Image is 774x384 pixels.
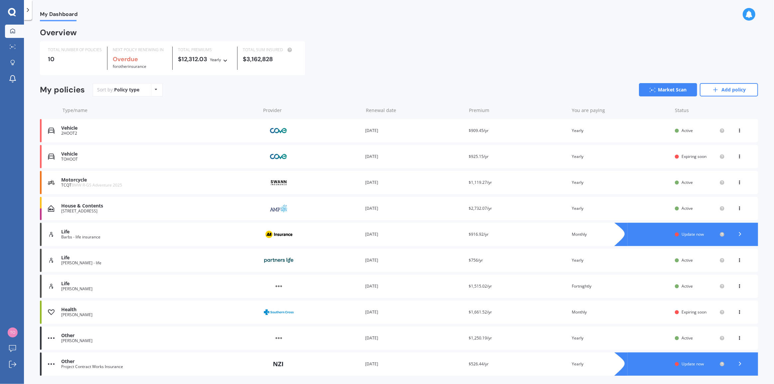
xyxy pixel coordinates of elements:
img: Other [262,332,295,344]
span: My Dashboard [40,11,77,20]
div: Provider [263,107,361,114]
div: TOTAL SUM INSURED [243,47,297,53]
div: Project Contract Works Insurance [61,364,257,369]
div: Yearly [572,361,670,367]
img: Health [48,309,55,316]
div: 2HOOT2 [61,131,257,136]
span: $1,515.02/yr [469,283,492,289]
span: Expiring soon [682,309,706,315]
span: $756/yr [469,257,483,263]
div: [DATE] [366,309,463,316]
span: $526.44/yr [469,361,489,367]
div: Yearly [572,205,670,212]
div: [PERSON_NAME] - life [61,261,257,265]
div: Type/name [63,107,258,114]
a: Add policy [700,83,758,96]
span: $909.45/yr [469,128,489,133]
img: Motorcycle [48,179,55,186]
img: Life [48,283,55,290]
img: Other [48,361,55,367]
img: Other [262,280,295,293]
img: AMP [262,202,295,215]
span: for Other insurance [113,64,146,69]
span: Active [682,335,693,341]
img: Swann [262,177,295,188]
div: Motorcycle [61,177,257,183]
div: Life [61,255,257,261]
img: Cove [262,124,295,137]
div: My policies [40,85,85,95]
div: House & Contents [61,203,257,209]
div: Yearly [572,127,670,134]
div: Yearly [572,335,670,341]
div: Overview [40,29,77,36]
div: [DATE] [366,127,463,134]
div: [STREET_ADDRESS] [61,209,257,213]
div: [DATE] [366,179,463,186]
div: [PERSON_NAME] [61,313,257,317]
div: Other [61,359,257,364]
span: Active [682,180,693,185]
img: Vehicle [48,127,55,134]
div: Policy type [114,86,139,93]
span: $916.92/yr [469,231,489,237]
img: fb91e7276346e9af1b553d48017d3697 [8,327,18,337]
div: [DATE] [366,361,463,367]
div: $12,312.03 [178,56,232,63]
b: Overdue [113,55,138,63]
div: TCQT [61,183,257,188]
img: NZI [262,358,295,370]
span: $2,732.07/yr [469,205,492,211]
span: Active [682,283,693,289]
span: $1,661.52/yr [469,309,492,315]
div: You are paying [572,107,670,114]
span: Active [682,128,693,133]
div: [DATE] [366,283,463,290]
div: [PERSON_NAME] [61,287,257,291]
div: $3,162,828 [243,56,297,63]
div: TOTAL PREMIUMS [178,47,232,53]
img: Partners Life [262,254,295,267]
span: Update now [682,231,704,237]
a: Market Scan [639,83,697,96]
div: Other [61,333,257,338]
div: [DATE] [366,257,463,264]
div: Vehicle [61,151,257,157]
div: Monthly [572,309,670,316]
div: TOHOOT [61,157,257,162]
img: Life [48,257,55,264]
span: Expiring soon [682,154,706,159]
div: Life [61,281,257,287]
div: NEXT POLICY RENEWING IN [113,47,167,53]
img: House & Contents [48,205,54,212]
div: Barbs - life insurance [61,235,257,239]
div: [DATE] [366,153,463,160]
img: Other [48,335,55,341]
div: Yearly [210,57,221,63]
img: Life [48,231,55,238]
div: TOTAL NUMBER OF POLICIES [48,47,102,53]
div: [DATE] [366,335,463,341]
div: Sort by: [97,86,139,93]
span: BMW R-GS Adventure 2025 [72,182,122,188]
div: [PERSON_NAME] [61,338,257,343]
div: [DATE] [366,231,463,238]
span: $925.15/yr [469,154,489,159]
span: $1,250.19/yr [469,335,492,341]
img: AA [262,228,295,241]
span: $1,119.27/yr [469,180,492,185]
span: Update now [682,361,704,367]
div: Health [61,307,257,313]
img: Southern Cross [262,306,295,319]
div: Monthly [572,231,670,238]
div: Renewal date [366,107,464,114]
img: Vehicle [48,153,55,160]
img: Cove [262,150,295,163]
span: Active [682,205,693,211]
span: Active [682,257,693,263]
div: Status [675,107,725,114]
div: Fortnightly [572,283,670,290]
div: Yearly [572,257,670,264]
div: Life [61,229,257,235]
div: [DATE] [366,205,463,212]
